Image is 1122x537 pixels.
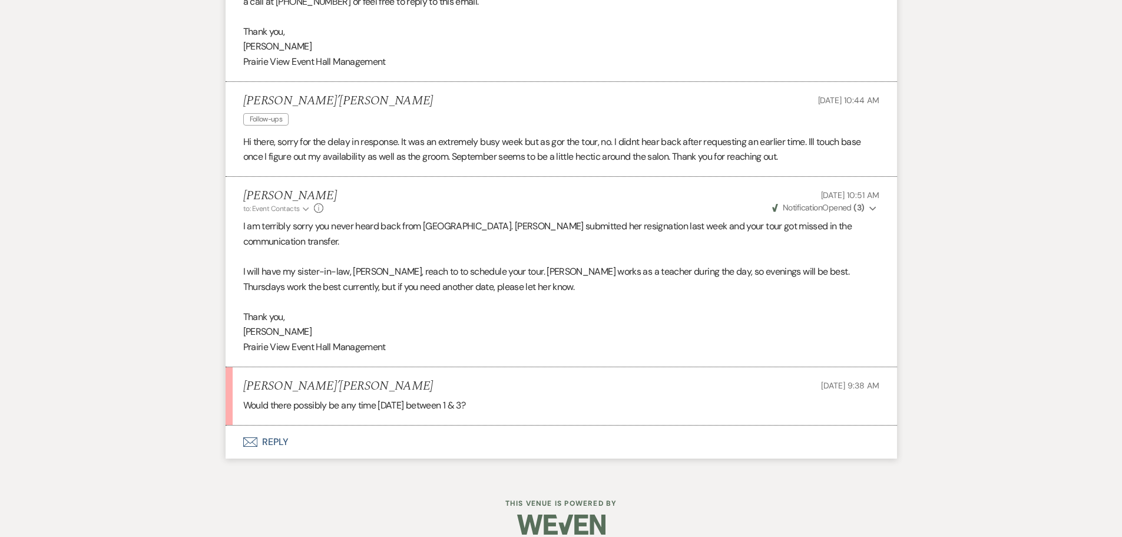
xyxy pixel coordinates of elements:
p: [PERSON_NAME] [243,39,879,54]
p: I am terribly sorry you never heard back from [GEOGRAPHIC_DATA]. [PERSON_NAME] submitted her resi... [243,219,879,249]
span: Follow-ups [243,113,289,126]
span: to: Event Contacts [243,204,300,213]
p: Hi there, sorry for the delay in response. It was an extremely busy week but as gor the tour, no.... [243,134,879,164]
span: [DATE] 10:44 AM [818,95,879,106]
p: Prairie View Event Hall Management [243,340,879,355]
span: Opened [772,202,865,213]
button: NotificationOpened (3) [770,202,879,214]
h5: [PERSON_NAME] [243,189,337,203]
p: Thank you, [243,24,879,39]
p: Would there possibly be any time [DATE] between 1 & 3? [243,398,879,413]
span: [DATE] 10:51 AM [821,190,879,200]
span: [DATE] 9:38 AM [821,380,879,391]
p: Prairie View Event Hall Management [243,54,879,70]
strong: ( 3 ) [853,202,864,213]
span: Notification [783,202,822,213]
button: to: Event Contacts [243,203,311,214]
button: Reply [226,426,897,459]
p: [PERSON_NAME] [243,324,879,340]
p: Thank you, [243,309,879,325]
h5: [PERSON_NAME]’[PERSON_NAME] [243,94,433,108]
p: I will have my sister-in-law, [PERSON_NAME], reach to to schedule your tour. [PERSON_NAME] works ... [243,264,879,294]
h5: [PERSON_NAME]’[PERSON_NAME] [243,379,433,394]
